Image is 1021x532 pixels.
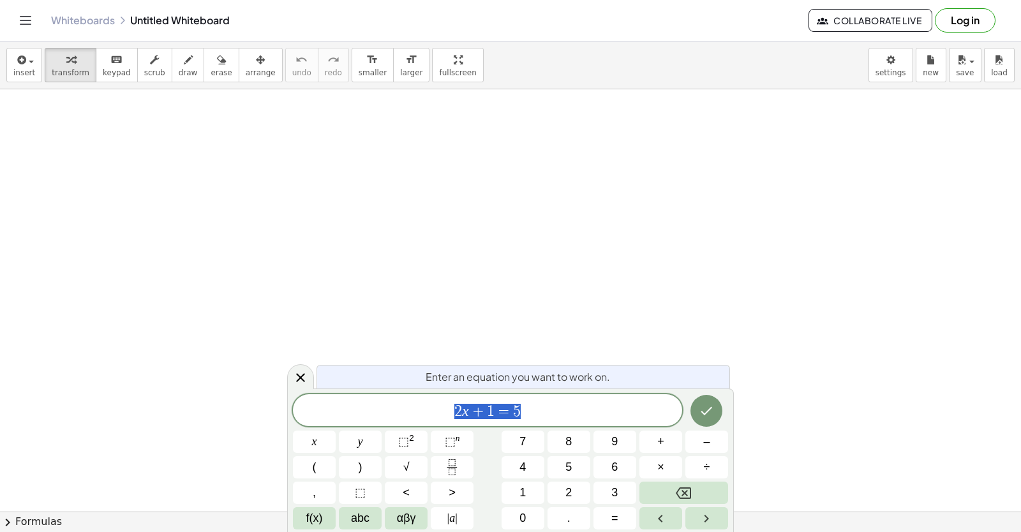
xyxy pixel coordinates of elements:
[52,68,89,77] span: transform
[923,68,939,77] span: new
[685,507,728,529] button: Right arrow
[690,395,722,427] button: Done
[469,404,488,419] span: +
[593,482,636,504] button: 3
[318,48,349,82] button: redoredo
[639,507,682,529] button: Left arrow
[293,482,336,504] button: ,
[519,459,526,476] span: 4
[431,507,473,529] button: Absolute value
[292,68,311,77] span: undo
[593,507,636,529] button: Equals
[565,484,572,501] span: 2
[211,68,232,77] span: erase
[548,431,590,453] button: 8
[567,510,570,527] span: .
[462,403,469,419] var: x
[409,433,414,443] sup: 2
[351,510,369,527] span: abc
[513,404,521,419] span: 5
[385,456,428,478] button: Square root
[239,48,283,82] button: arrange
[325,68,342,77] span: redo
[639,431,682,453] button: Plus
[312,433,317,450] span: x
[548,456,590,478] button: 5
[611,510,618,527] span: =
[179,68,198,77] span: draw
[487,404,495,419] span: 1
[385,431,428,453] button: Squared
[432,48,483,82] button: fullscreen
[313,484,316,501] span: ,
[502,431,544,453] button: 7
[51,14,115,27] a: Whiteboards
[352,48,394,82] button: format_sizesmaller
[593,456,636,478] button: 6
[366,52,378,68] i: format_size
[984,48,1015,82] button: load
[548,482,590,504] button: 2
[293,431,336,453] button: x
[405,52,417,68] i: format_size
[293,456,336,478] button: (
[285,48,318,82] button: undoundo
[431,456,473,478] button: Fraction
[439,68,476,77] span: fullscreen
[565,433,572,450] span: 8
[431,431,473,453] button: Superscript
[393,48,429,82] button: format_sizelarger
[339,482,382,504] button: Placeholder
[385,482,428,504] button: Less than
[519,510,526,527] span: 0
[657,459,664,476] span: ×
[876,68,906,77] span: settings
[293,507,336,529] button: Functions
[403,484,410,501] span: <
[657,433,664,450] span: +
[639,482,728,504] button: Backspace
[565,459,572,476] span: 5
[103,68,131,77] span: keypad
[144,68,165,77] span: scrub
[935,8,995,33] button: Log in
[110,52,123,68] i: keyboard
[611,484,618,501] span: 3
[819,15,921,26] span: Collaborate Live
[426,369,610,385] span: Enter an equation you want to work on.
[809,9,932,32] button: Collaborate Live
[306,510,323,527] span: f(x)
[327,52,339,68] i: redo
[137,48,172,82] button: scrub
[385,507,428,529] button: Greek alphabet
[45,48,96,82] button: transform
[502,482,544,504] button: 1
[703,433,710,450] span: –
[704,459,710,476] span: ÷
[15,10,36,31] button: Toggle navigation
[502,456,544,478] button: 4
[339,431,382,453] button: y
[916,48,946,82] button: new
[949,48,981,82] button: save
[685,431,728,453] button: Minus
[204,48,239,82] button: erase
[359,68,387,77] span: smaller
[445,435,456,448] span: ⬚
[548,507,590,529] button: .
[431,482,473,504] button: Greater than
[359,459,362,476] span: )
[519,484,526,501] span: 1
[6,48,42,82] button: insert
[456,433,460,443] sup: n
[339,456,382,478] button: )
[447,512,450,524] span: |
[455,512,458,524] span: |
[355,484,366,501] span: ⬚
[685,456,728,478] button: Divide
[502,507,544,529] button: 0
[403,459,410,476] span: √
[96,48,138,82] button: keyboardkeypad
[449,484,456,501] span: >
[956,68,974,77] span: save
